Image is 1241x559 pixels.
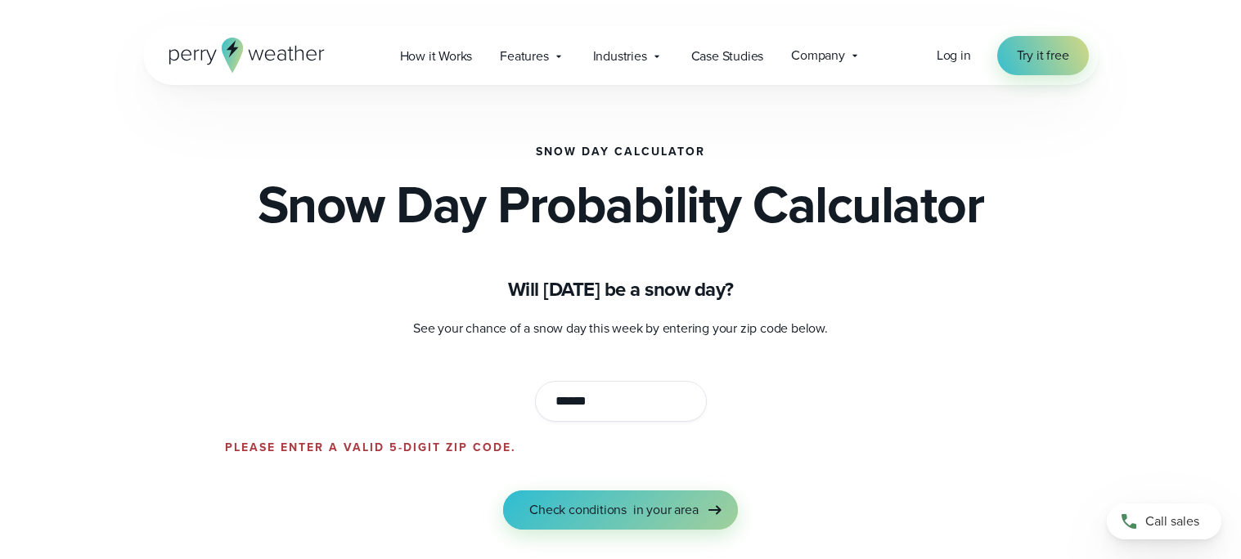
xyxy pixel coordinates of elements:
[225,319,1017,338] p: See your chance of a snow day this week by entering your zip code below.
[386,39,487,73] a: How it Works
[593,47,647,66] span: Industries
[500,47,548,66] span: Features
[225,276,1017,302] h1: Will [DATE] be a snow day?
[1017,46,1069,65] span: Try it free
[536,145,705,159] h1: Snow Day Calculator
[529,500,627,520] span: Check conditions
[1107,503,1221,539] a: Call sales
[937,46,971,65] a: Log in
[503,490,737,530] button: Check conditionsin your area
[791,46,845,65] span: Company
[633,500,699,520] span: in your area
[400,47,473,66] span: How it Works
[691,47,764,66] span: Case Studies
[1145,512,1199,531] span: Call sales
[677,39,778,73] a: Case Studies
[258,178,984,230] h2: Snow Day Probability Calculator
[225,441,1017,454] p: Please enter a valid 5-digit zip code.
[997,36,1089,75] a: Try it free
